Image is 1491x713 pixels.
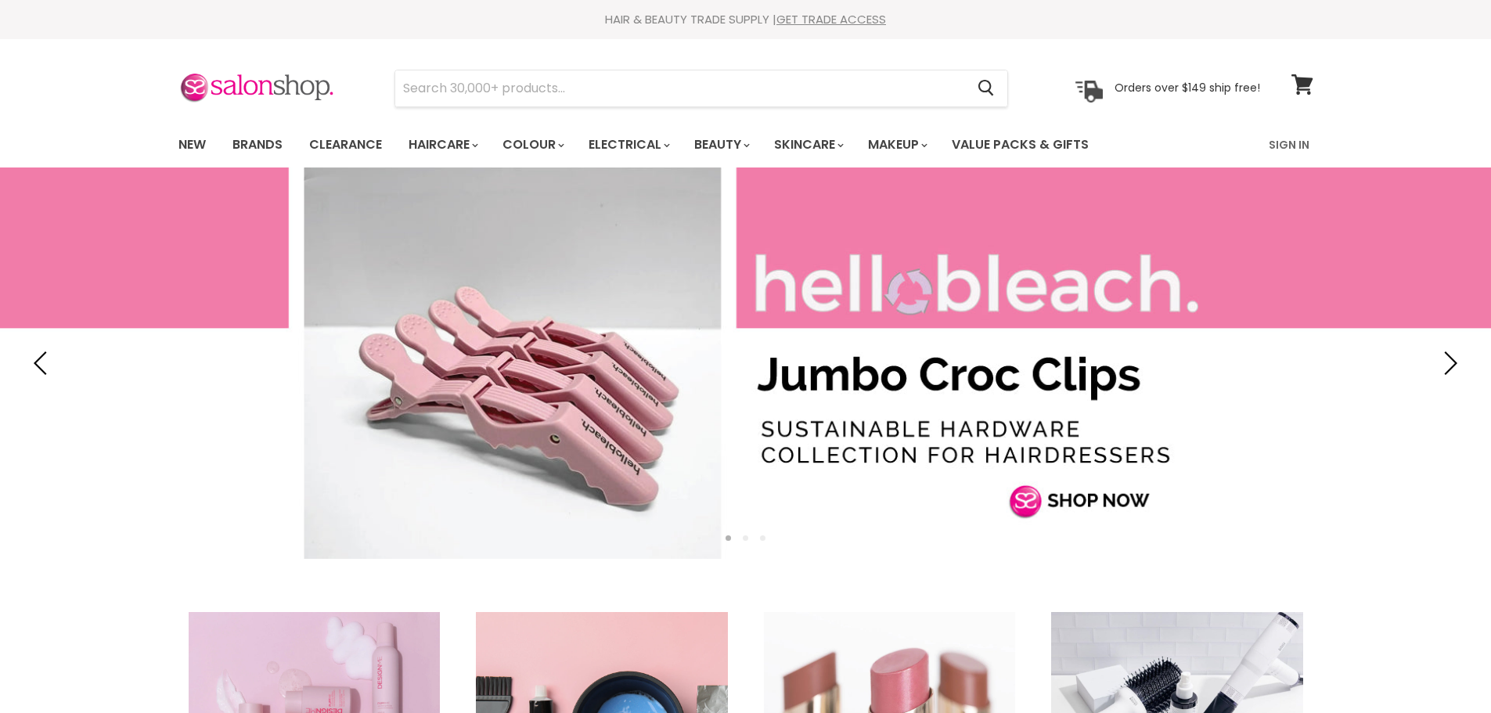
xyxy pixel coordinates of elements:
[1259,128,1319,161] a: Sign In
[397,128,488,161] a: Haircare
[394,70,1008,107] form: Product
[743,535,748,541] li: Page dot 2
[856,128,937,161] a: Makeup
[167,122,1180,167] ul: Main menu
[966,70,1007,106] button: Search
[776,11,886,27] a: GET TRADE ACCESS
[395,70,966,106] input: Search
[726,535,731,541] li: Page dot 1
[1115,81,1260,95] p: Orders over $149 ship free!
[159,122,1333,167] nav: Main
[159,12,1333,27] div: HAIR & BEAUTY TRADE SUPPLY |
[1432,347,1464,379] button: Next
[762,128,853,161] a: Skincare
[297,128,394,161] a: Clearance
[221,128,294,161] a: Brands
[682,128,759,161] a: Beauty
[760,535,765,541] li: Page dot 3
[577,128,679,161] a: Electrical
[167,128,218,161] a: New
[27,347,59,379] button: Previous
[491,128,574,161] a: Colour
[940,128,1100,161] a: Value Packs & Gifts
